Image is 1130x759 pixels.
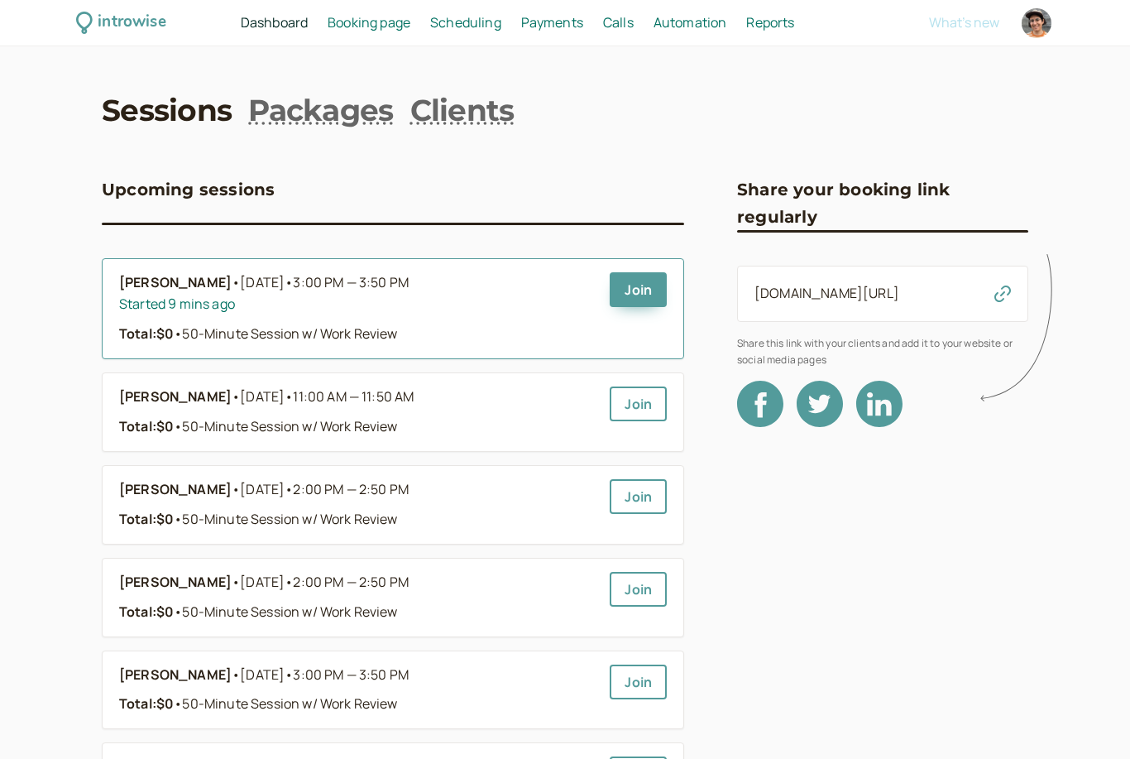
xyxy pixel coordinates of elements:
a: Scheduling [430,12,501,34]
span: • [174,694,182,713]
span: Share this link with your clients and add it to your website or social media pages [737,335,1028,367]
strong: Total: $0 [119,603,174,621]
div: Started 9 mins ago [119,294,596,315]
span: Payments [521,13,583,31]
a: Clients [410,89,515,131]
span: • [232,479,240,501]
a: [PERSON_NAME]•[DATE]•11:00 AM — 11:50 AMTotal:$0•50-Minute Session w/ Work Review [119,387,596,438]
span: 2:00 PM — 2:50 PM [293,480,409,498]
span: 50-Minute Session w/ Work Review [174,324,397,343]
b: [PERSON_NAME] [119,387,232,408]
span: • [174,417,182,435]
span: 50-Minute Session w/ Work Review [174,694,397,713]
a: Payments [521,12,583,34]
span: Dashboard [241,13,308,31]
button: What's new [929,15,999,30]
span: What's new [929,13,999,31]
a: introwise [76,10,166,36]
a: [PERSON_NAME]•[DATE]•2:00 PM — 2:50 PMTotal:$0•50-Minute Session w/ Work Review [119,572,596,623]
span: Calls [603,13,634,31]
span: 11:00 AM — 11:50 AM [293,387,414,406]
span: Scheduling [430,13,501,31]
a: Calls [603,12,634,34]
a: [PERSON_NAME]•[DATE]•2:00 PM — 2:50 PMTotal:$0•50-Minute Session w/ Work Review [119,479,596,531]
a: Account [1019,6,1054,41]
a: Dashboard [241,12,308,34]
span: 50-Minute Session w/ Work Review [174,603,397,621]
span: 50-Minute Session w/ Work Review [174,510,397,528]
a: [DOMAIN_NAME][URL] [754,284,899,302]
span: 3:00 PM — 3:50 PM [293,273,409,291]
h3: Upcoming sessions [102,176,275,203]
span: • [285,480,293,498]
strong: Total: $0 [119,417,174,435]
a: Automation [654,12,727,34]
b: [PERSON_NAME] [119,479,232,501]
span: • [285,387,293,406]
span: Booking page [328,13,410,31]
b: [PERSON_NAME] [119,665,232,686]
span: [DATE] [240,272,409,294]
a: Reports [746,12,794,34]
strong: Total: $0 [119,324,174,343]
span: • [285,665,293,684]
span: Reports [746,13,794,31]
span: [DATE] [240,479,409,501]
a: Sessions [102,89,232,131]
a: Join [610,387,667,421]
span: [DATE] [240,387,414,408]
b: [PERSON_NAME] [119,272,232,294]
a: Booking page [328,12,410,34]
span: 3:00 PM — 3:50 PM [293,665,409,684]
span: • [232,572,240,593]
iframe: Chat Widget [1047,680,1130,759]
span: • [232,387,240,408]
a: [PERSON_NAME]•[DATE]•3:00 PM — 3:50 PMStarted 9 mins agoTotal:$0•50-Minute Session w/ Work Review [119,272,596,345]
strong: Total: $0 [119,694,174,713]
b: [PERSON_NAME] [119,572,232,593]
span: • [285,573,293,591]
span: • [174,510,182,528]
span: • [232,272,240,294]
div: introwise [98,10,165,36]
a: Join [610,272,667,307]
span: • [174,603,182,621]
a: Join [610,479,667,514]
span: [DATE] [240,665,409,686]
span: • [285,273,293,291]
span: • [232,665,240,686]
span: 50-Minute Session w/ Work Review [174,417,397,435]
span: • [174,324,182,343]
a: [PERSON_NAME]•[DATE]•3:00 PM — 3:50 PMTotal:$0•50-Minute Session w/ Work Review [119,665,596,716]
span: Automation [654,13,727,31]
a: Join [610,665,667,699]
a: Packages [248,89,393,131]
span: 2:00 PM — 2:50 PM [293,573,409,591]
h3: Share your booking link regularly [737,176,1028,230]
a: Join [610,572,667,607]
span: [DATE] [240,572,409,593]
strong: Total: $0 [119,510,174,528]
